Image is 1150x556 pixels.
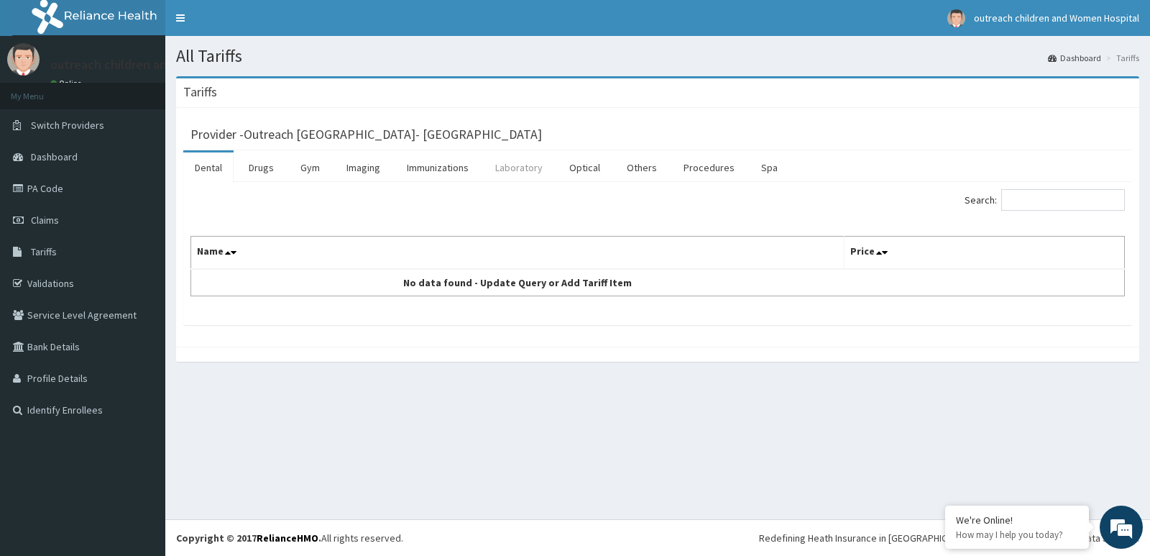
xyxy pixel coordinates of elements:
img: User Image [7,43,40,76]
th: Price [845,237,1125,270]
a: Optical [558,152,612,183]
a: Online [50,78,85,88]
footer: All rights reserved. [165,519,1150,556]
a: RelianceHMO [257,532,318,544]
a: Dashboard [1048,52,1101,64]
h3: Tariffs [183,86,217,99]
a: Gym [289,152,331,183]
a: Spa [750,152,789,183]
img: User Image [947,9,965,27]
label: Search: [965,189,1125,211]
a: Imaging [335,152,392,183]
a: Laboratory [484,152,554,183]
p: outreach children and Women Hospital [50,58,269,71]
a: Procedures [672,152,746,183]
th: Name [191,237,845,270]
td: No data found - Update Query or Add Tariff Item [191,269,845,296]
h1: All Tariffs [176,47,1139,65]
a: Dental [183,152,234,183]
span: Dashboard [31,150,78,163]
span: Tariffs [31,245,57,258]
li: Tariffs [1103,52,1139,64]
div: Redefining Heath Insurance in [GEOGRAPHIC_DATA] using Telemedicine and Data Science! [759,531,1139,545]
span: outreach children and Women Hospital [974,12,1139,24]
h3: Provider - Outreach [GEOGRAPHIC_DATA]- [GEOGRAPHIC_DATA] [190,128,542,141]
a: Drugs [237,152,285,183]
a: Immunizations [395,152,480,183]
input: Search: [1001,189,1125,211]
div: We're Online! [956,514,1078,527]
span: Switch Providers [31,119,104,132]
a: Others [615,152,668,183]
strong: Copyright © 2017 . [176,532,321,544]
p: How may I help you today? [956,529,1078,541]
span: Claims [31,214,59,227]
